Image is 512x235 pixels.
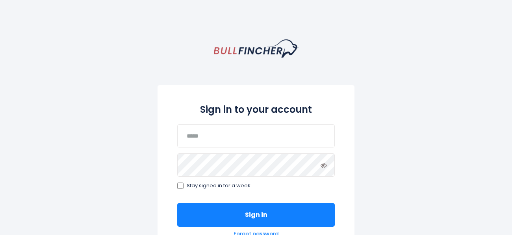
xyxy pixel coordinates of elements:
a: homepage [214,39,299,58]
h2: Sign in to your account [177,103,335,116]
button: Sign in [177,203,335,227]
input: Stay signed in for a week [177,183,184,189]
span: Stay signed in for a week [187,183,250,189]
